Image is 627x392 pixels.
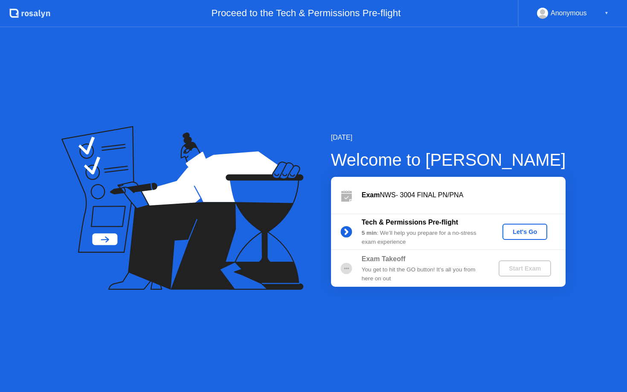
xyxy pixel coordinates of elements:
[331,147,566,173] div: Welcome to [PERSON_NAME]
[502,265,548,272] div: Start Exam
[502,224,547,240] button: Let's Go
[604,8,609,19] div: ▼
[362,191,380,199] b: Exam
[499,260,551,277] button: Start Exam
[362,230,377,236] b: 5 min
[362,219,458,226] b: Tech & Permissions Pre-flight
[551,8,587,19] div: Anonymous
[362,229,485,246] div: : We’ll help you prepare for a no-stress exam experience
[331,133,566,143] div: [DATE]
[362,190,566,200] div: NWS- 3004 FINAL PN/PNA
[362,265,485,283] div: You get to hit the GO button! It’s all you from here on out
[362,255,406,262] b: Exam Takeoff
[506,228,544,235] div: Let's Go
